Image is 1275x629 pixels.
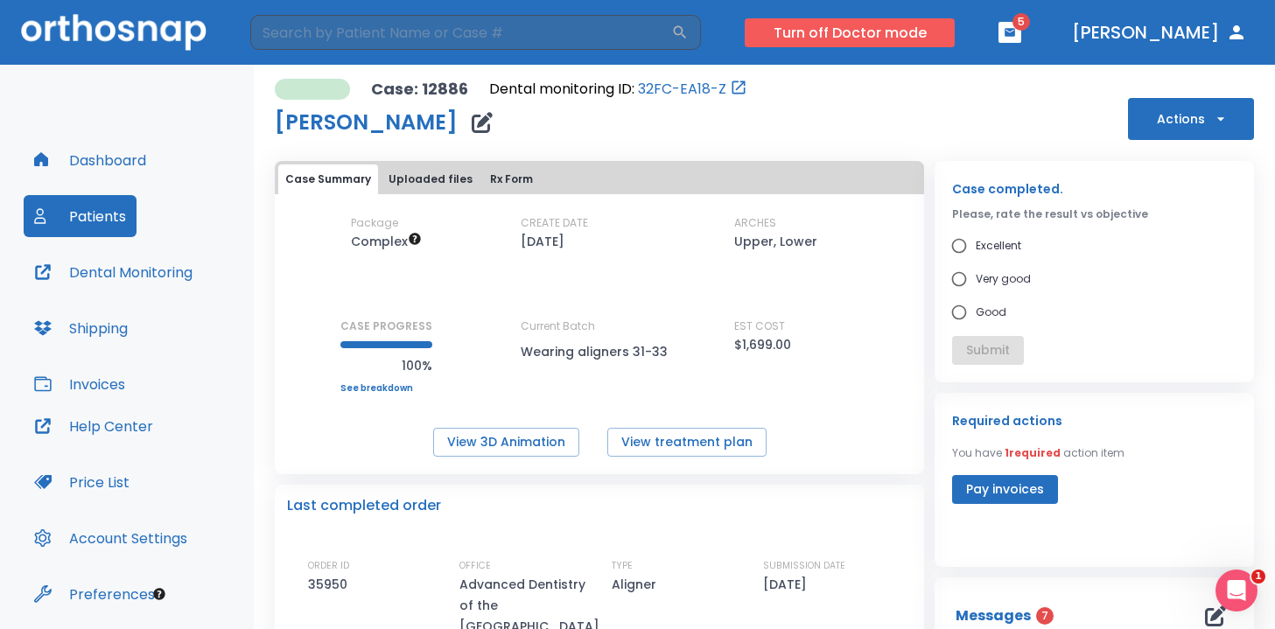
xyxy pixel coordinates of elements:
[351,215,398,231] p: Package
[483,164,540,194] button: Rx Form
[734,334,791,355] p: $1,699.00
[433,428,579,457] button: View 3D Animation
[1012,13,1030,31] span: 5
[340,318,432,334] p: CASE PROGRESS
[952,445,1124,461] p: You have action item
[521,215,588,231] p: CREATE DATE
[952,410,1062,431] p: Required actions
[734,318,785,334] p: EST COST
[308,574,354,595] p: 35950
[734,215,776,231] p: ARCHES
[24,251,203,293] button: Dental Monitoring
[521,231,564,252] p: [DATE]
[21,14,207,50] img: Orthosnap
[340,383,432,394] a: See breakdown
[1065,17,1254,48] button: [PERSON_NAME]
[278,164,921,194] div: tabs
[1036,607,1054,625] span: 7
[382,164,480,194] button: Uploaded files
[521,341,678,362] p: Wearing aligners 31-33
[521,318,678,334] p: Current Batch
[734,231,817,252] p: Upper, Lower
[976,235,1021,256] span: Excellent
[151,586,167,602] div: Tooltip anchor
[24,405,164,447] button: Help Center
[763,558,845,574] p: SUBMISSION DATE
[956,605,1031,626] p: Messages
[371,79,468,100] p: Case: 12886
[24,461,140,503] button: Price List
[952,178,1236,199] p: Case completed.
[1251,570,1265,584] span: 1
[763,574,813,595] p: [DATE]
[287,495,441,516] p: Last completed order
[278,164,378,194] button: Case Summary
[952,206,1236,222] p: Please, rate the result vs objective
[1005,445,1061,460] span: 1 required
[459,558,491,574] p: OFFICE
[340,355,432,376] p: 100%
[976,302,1006,323] span: Good
[24,139,157,181] button: Dashboard
[976,269,1031,290] span: Very good
[745,18,955,47] button: Turn off Doctor mode
[24,573,165,615] button: Preferences
[24,363,136,405] button: Invoices
[612,558,633,574] p: TYPE
[250,15,671,50] input: Search by Patient Name or Case #
[489,79,747,100] div: Open patient in dental monitoring portal
[24,517,198,559] button: Account Settings
[1215,570,1257,612] iframe: Intercom live chat
[275,112,458,133] h1: [PERSON_NAME]
[489,79,634,100] p: Dental monitoring ID:
[24,195,137,237] button: Patients
[638,79,726,100] a: 32FC-EA18-Z
[24,307,138,349] button: Shipping
[612,574,662,595] p: Aligner
[308,558,349,574] p: ORDER ID
[952,475,1058,504] button: Pay invoices
[607,428,767,457] button: View treatment plan
[1128,98,1254,140] button: Actions
[351,233,422,250] span: Up to 50 Steps (100 aligners)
